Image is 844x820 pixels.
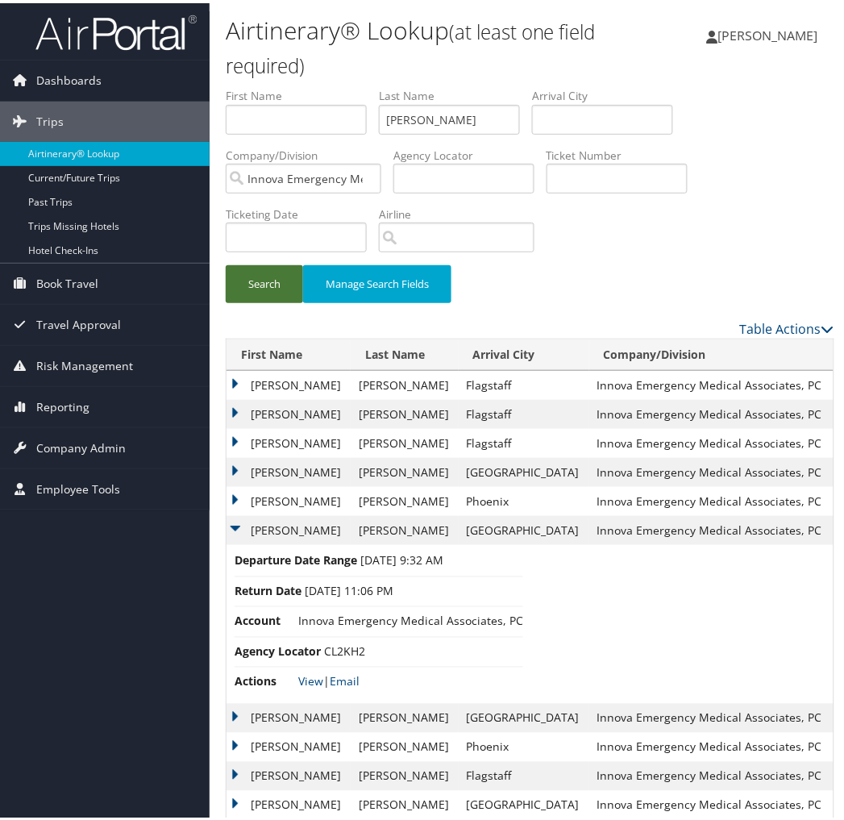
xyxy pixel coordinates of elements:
[235,610,295,627] span: Account
[718,23,818,41] span: [PERSON_NAME]
[459,397,589,426] td: Flagstaff
[36,384,89,424] span: Reporting
[227,397,351,426] td: [PERSON_NAME]
[226,10,631,78] h1: Airtinerary® Lookup
[459,368,589,397] td: Flagstaff
[226,203,379,219] label: Ticketing Date
[589,484,834,513] td: Innova Emergency Medical Associates, PC
[227,701,351,730] td: [PERSON_NAME]
[589,788,834,817] td: Innova Emergency Medical Associates, PC
[589,701,834,730] td: Innova Emergency Medical Associates, PC
[351,484,459,513] td: [PERSON_NAME]
[459,730,589,759] td: Phoenix
[298,610,523,626] span: Innova Emergency Medical Associates, PC
[305,581,393,596] span: [DATE] 11:06 PM
[459,484,589,513] td: Phoenix
[589,759,834,788] td: Innova Emergency Medical Associates, PC
[227,336,351,368] th: First Name: activate to sort column ascending
[324,641,365,656] span: CL2KH2
[36,57,102,98] span: Dashboards
[379,203,547,219] label: Airline
[227,484,351,513] td: [PERSON_NAME]
[379,85,532,101] label: Last Name
[547,144,700,160] label: Ticket Number
[589,426,834,455] td: Innova Emergency Medical Associates, PC
[298,671,323,686] a: View
[235,670,295,688] span: Actions
[351,336,459,368] th: Last Name: activate to sort column ascending
[351,513,459,542] td: [PERSON_NAME]
[227,455,351,484] td: [PERSON_NAME]
[351,455,459,484] td: [PERSON_NAME]
[459,455,589,484] td: [GEOGRAPHIC_DATA]
[226,85,379,101] label: First Name
[459,513,589,542] td: [GEOGRAPHIC_DATA]
[589,730,834,759] td: Innova Emergency Medical Associates, PC
[707,8,834,56] a: [PERSON_NAME]
[351,730,459,759] td: [PERSON_NAME]
[227,788,351,817] td: [PERSON_NAME]
[532,85,685,101] label: Arrival City
[459,788,589,817] td: [GEOGRAPHIC_DATA]
[459,426,589,455] td: Flagstaff
[589,368,834,397] td: Innova Emergency Medical Associates, PC
[589,336,834,368] th: Company/Division
[589,513,834,542] td: Innova Emergency Medical Associates, PC
[36,466,120,506] span: Employee Tools
[227,759,351,788] td: [PERSON_NAME]
[36,260,98,301] span: Book Travel
[227,426,351,455] td: [PERSON_NAME]
[459,759,589,788] td: Flagstaff
[459,336,589,368] th: Arrival City: activate to sort column ascending
[351,426,459,455] td: [PERSON_NAME]
[235,580,301,597] span: Return Date
[330,671,360,686] a: Email
[740,317,834,335] a: Table Actions
[227,730,351,759] td: [PERSON_NAME]
[360,550,443,565] span: [DATE] 9:32 AM
[393,144,547,160] label: Agency Locator
[459,701,589,730] td: [GEOGRAPHIC_DATA]
[227,368,351,397] td: [PERSON_NAME]
[36,302,121,342] span: Travel Approval
[351,701,459,730] td: [PERSON_NAME]
[36,98,64,139] span: Trips
[226,262,303,300] button: Search
[227,513,351,542] td: [PERSON_NAME]
[303,262,451,300] button: Manage Search Fields
[589,455,834,484] td: Innova Emergency Medical Associates, PC
[351,368,459,397] td: [PERSON_NAME]
[226,144,393,160] label: Company/Division
[351,759,459,788] td: [PERSON_NAME]
[36,343,133,383] span: Risk Management
[351,397,459,426] td: [PERSON_NAME]
[351,788,459,817] td: [PERSON_NAME]
[235,549,357,567] span: Departure Date Range
[36,425,126,465] span: Company Admin
[235,640,321,658] span: Agency Locator
[589,397,834,426] td: Innova Emergency Medical Associates, PC
[298,671,360,686] span: |
[35,10,197,48] img: airportal-logo.png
